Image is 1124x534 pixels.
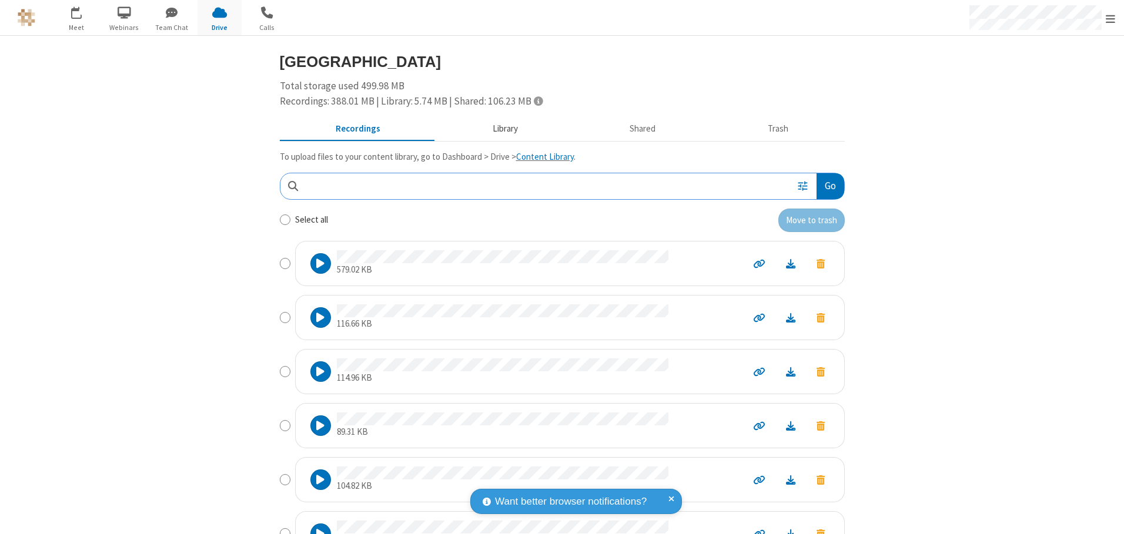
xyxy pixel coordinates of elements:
[775,365,806,378] a: Download file
[102,22,146,33] span: Webinars
[198,22,242,33] span: Drive
[245,22,289,33] span: Calls
[775,311,806,324] a: Download file
[806,472,835,488] button: Move to trash
[280,150,845,164] p: To upload files to your content library, go to Dashboard > Drive > .
[79,6,87,15] div: 1
[806,418,835,434] button: Move to trash
[55,22,99,33] span: Meet
[775,419,806,432] a: Download file
[806,256,835,271] button: Move to trash
[516,151,574,162] a: Content Library
[817,173,844,200] button: Go
[337,371,668,385] p: 114.96 KB
[806,364,835,379] button: Move to trash
[495,494,647,509] span: Want better browser notifications?
[295,213,328,227] label: Select all
[775,473,806,486] a: Download file
[574,118,712,140] button: Shared during meetings
[150,22,194,33] span: Team Chat
[280,79,845,109] div: Total storage used 499.98 MB
[534,96,543,106] span: Totals displayed include files that have been moved to the trash.
[712,118,845,140] button: Trash
[337,425,668,439] p: 89.31 KB
[337,317,668,331] p: 116.66 KB
[337,263,668,277] p: 579.02 KB
[18,9,35,26] img: QA Selenium DO NOT DELETE OR CHANGE
[280,118,437,140] button: Recorded meetings
[436,118,574,140] button: Content library
[775,257,806,270] a: Download file
[778,209,845,232] button: Move to trash
[280,94,845,109] div: Recordings: 388.01 MB | Library: 5.74 MB | Shared: 106.23 MB
[806,310,835,325] button: Move to trash
[337,479,668,493] p: 104.82 KB
[280,53,845,70] h3: [GEOGRAPHIC_DATA]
